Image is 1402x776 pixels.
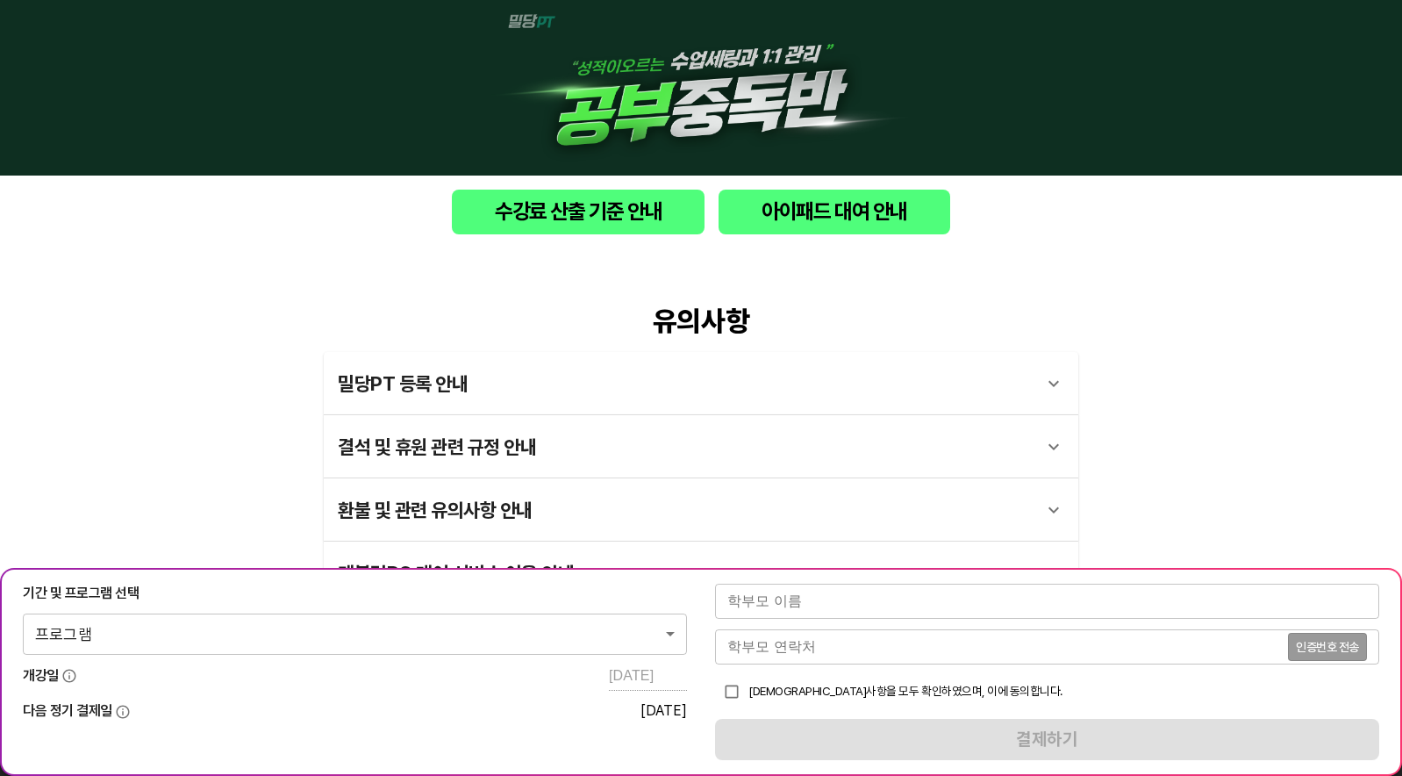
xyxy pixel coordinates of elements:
button: 수강료 산출 기준 안내 [452,190,705,234]
span: [DEMOGRAPHIC_DATA]사항을 모두 확인하였으며, 이에 동의합니다. [748,684,1062,698]
div: 결석 및 휴원 관련 규정 안내 [338,426,1033,468]
input: 학부모 이름을 입력해주세요 [715,584,1379,619]
div: 태블릿PC 대여 서비스 이용 안내 [338,552,1033,594]
input: 학부모 연락처를 입력해주세요 [715,629,1288,665]
div: 환불 및 관련 유의사항 안내 [338,489,1033,531]
div: 기간 및 프로그램 선택 [23,584,687,603]
div: 밀당PT 등록 안내 [338,363,1033,405]
img: 1 [490,14,912,162]
span: 다음 정기 결제일 [23,701,112,721]
div: 유의사항 [324,305,1078,338]
div: 프로그램 [23,614,687,654]
span: 수강료 산출 기준 안내 [466,197,690,227]
div: [DATE] [640,702,687,719]
div: 환불 및 관련 유의사항 안내 [324,478,1078,542]
span: 아이패드 대여 안내 [733,197,936,227]
button: 아이패드 대여 안내 [719,190,950,234]
div: 결석 및 휴원 관련 규정 안내 [324,415,1078,478]
span: 개강일 [23,666,59,686]
div: 태블릿PC 대여 서비스 이용 안내 [324,542,1078,605]
div: 밀당PT 등록 안내 [324,352,1078,415]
